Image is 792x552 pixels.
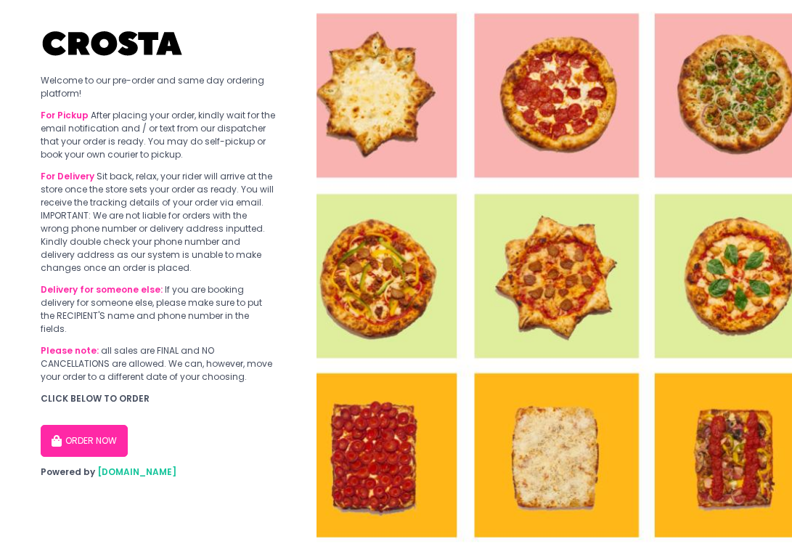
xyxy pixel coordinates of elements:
div: Welcome to our pre-order and same day ordering platform! [41,74,276,100]
button: ORDER NOW [41,425,128,457]
div: Powered by [41,466,276,479]
div: all sales are FINAL and NO CANCELLATIONS are allowed. We can, however, move your order to a diffe... [41,344,276,383]
div: If you are booking delivery for someone else, please make sure to put the RECIPIENT'S name and ph... [41,283,276,336]
b: Delivery for someone else: [41,283,163,296]
a: [DOMAIN_NAME] [97,466,176,478]
b: For Delivery [41,170,94,182]
b: For Pickup [41,109,89,121]
b: Please note: [41,344,99,357]
div: After placing your order, kindly wait for the email notification and / or text from our dispatche... [41,109,276,161]
div: CLICK BELOW TO ORDER [41,392,276,405]
img: Crosta Pizzeria [41,22,186,65]
div: Sit back, relax, your rider will arrive at the store once the store sets your order as ready. You... [41,170,276,275]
